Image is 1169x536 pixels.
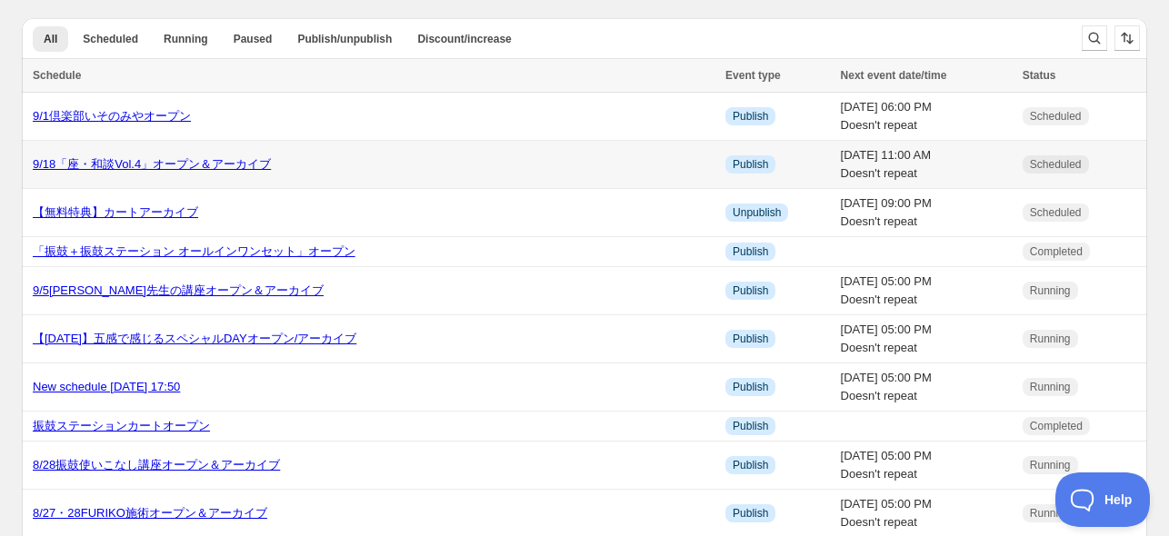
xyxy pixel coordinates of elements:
td: [DATE] 05:00 PM Doesn't repeat [835,442,1017,490]
span: Unpublish [733,205,781,220]
td: [DATE] 11:00 AM Doesn't repeat [835,141,1017,189]
td: [DATE] 05:00 PM Doesn't repeat [835,267,1017,315]
a: 9/18「座・和談Vol.4」オープン＆アーカイブ [33,157,271,171]
span: Scheduled [1030,205,1082,220]
a: 9/1倶楽部いそのみやオープン [33,109,191,123]
span: Paused [234,32,273,46]
td: [DATE] 09:00 PM Doesn't repeat [835,189,1017,237]
a: New schedule [DATE] 17:50 [33,380,180,393]
span: Publish [733,332,768,346]
span: Completed [1030,244,1083,259]
a: 9/5[PERSON_NAME]先生の講座オープン＆アーカイブ [33,283,324,297]
span: Publish [733,244,768,259]
span: Running [1030,380,1071,394]
span: Publish [733,109,768,124]
span: Event type [725,69,781,82]
a: 【無料特典】カートアーカイブ [33,205,198,219]
span: Next event date/time [841,69,947,82]
span: Publish/unpublish [297,32,392,46]
button: Sort the results [1114,25,1140,51]
td: [DATE] 06:00 PM Doesn't repeat [835,93,1017,141]
span: Publish [733,283,768,298]
a: 振鼓ステーションカートオープン [33,419,210,432]
a: 「振鼓＋振鼓ステーション オールインワンセット」オープン [33,244,355,258]
span: Status [1023,69,1056,82]
span: Running [164,32,208,46]
span: Publish [733,380,768,394]
span: Running [1030,506,1071,521]
span: Schedule [33,69,81,82]
span: Completed [1030,419,1083,433]
td: [DATE] 05:00 PM Doesn't repeat [835,363,1017,412]
a: 8/27・28FURIKO施術オープン＆アーカイブ [33,506,267,520]
span: Scheduled [1030,157,1082,172]
span: All [44,32,57,46]
span: Running [1030,332,1071,346]
span: Publish [733,506,768,521]
a: 【[DATE]】五感で感じるスペシャルDAYオープン/アーカイブ [33,332,356,345]
button: Search and filter results [1082,25,1107,51]
span: Scheduled [83,32,138,46]
span: Scheduled [1030,109,1082,124]
iframe: Toggle Customer Support [1055,472,1151,527]
span: Publish [733,458,768,472]
span: Discount/increase [417,32,511,46]
td: [DATE] 05:00 PM Doesn't repeat [835,315,1017,363]
span: Publish [733,419,768,433]
span: Publish [733,157,768,172]
a: 8/28振鼓使いこなし講座オープン＆アーカイブ [33,458,280,471]
span: Running [1030,283,1071,298]
span: Running [1030,458,1071,472]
